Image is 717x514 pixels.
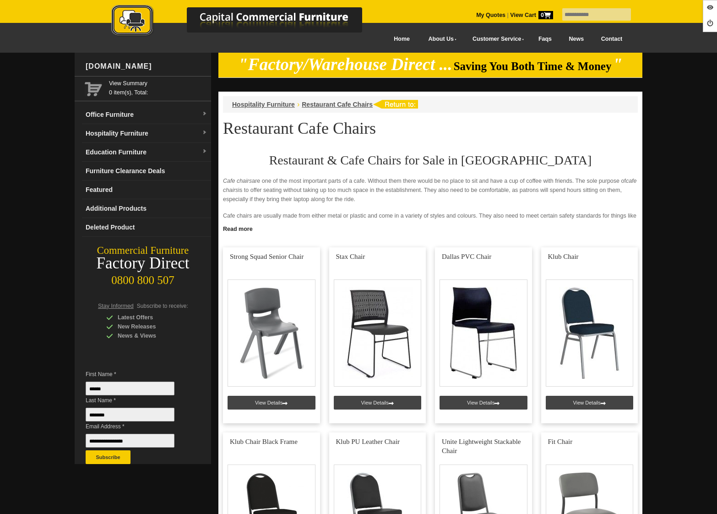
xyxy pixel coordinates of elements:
[86,370,188,379] span: First Name *
[82,199,211,218] a: Additional Products
[137,303,188,309] span: Subscribe to receive:
[560,29,592,49] a: News
[373,100,418,109] img: return to
[82,124,211,143] a: Hospitality Furnituredropdown
[530,29,560,49] a: Faqs
[86,382,174,395] input: First Name *
[98,303,134,309] span: Stay Informed
[418,29,462,49] a: About Us
[82,162,211,180] a: Furniture Clearance Deals
[223,176,638,204] p: are one of the most important parts of a cafe. Without them there would be no place to sit and ha...
[86,434,174,448] input: Email Address *
[476,12,505,18] a: My Quotes
[218,222,642,234] a: Click to read more
[82,218,211,237] a: Deleted Product
[86,450,130,464] button: Subscribe
[509,12,553,18] a: View Cart0
[510,12,553,18] strong: View Cart
[613,55,623,74] em: "
[86,5,407,38] img: Capital Commercial Furniture Logo
[223,211,638,239] p: Cafe chairs are usually made from either metal or plastic and come in a variety of styles and col...
[109,79,207,88] a: View Summary
[75,257,211,270] div: Factory Direct
[223,178,637,193] em: cafe chairs
[109,79,207,96] span: 0 item(s), Total:
[462,29,530,49] a: Customer Service
[302,101,373,108] a: Restaurant Cafe Chairs
[75,269,211,287] div: 0800 800 507
[106,322,193,331] div: New Releases
[239,55,452,74] em: "Factory/Warehouse Direct ...
[82,105,211,124] a: Office Furnituredropdown
[223,153,638,167] h2: Restaurant & Cafe Chairs for Sale in [GEOGRAPHIC_DATA]
[82,53,211,80] div: [DOMAIN_NAME]
[106,313,193,322] div: Latest Offers
[454,60,612,72] span: Saving You Both Time & Money
[232,101,295,108] a: Hospitality Furniture
[297,100,299,109] li: ›
[106,331,193,340] div: News & Views
[223,178,252,184] em: Cafe chairs
[86,396,188,405] span: Last Name *
[202,111,207,117] img: dropdown
[223,120,638,137] h1: Restaurant Cafe Chairs
[86,422,188,431] span: Email Address *
[86,5,407,41] a: Capital Commercial Furniture Logo
[538,11,553,19] span: 0
[202,149,207,154] img: dropdown
[592,29,631,49] a: Contact
[202,130,207,136] img: dropdown
[75,244,211,257] div: Commercial Furniture
[82,180,211,199] a: Featured
[86,408,174,421] input: Last Name *
[82,143,211,162] a: Education Furnituredropdown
